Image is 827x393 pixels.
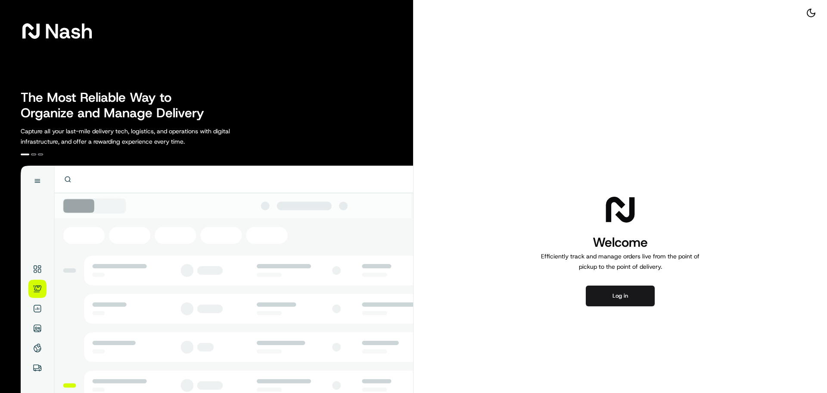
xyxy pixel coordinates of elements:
p: Capture all your last-mile delivery tech, logistics, and operations with digital infrastructure, ... [21,126,269,147]
h2: The Most Reliable Way to Organize and Manage Delivery [21,90,214,121]
span: Nash [45,22,93,40]
h1: Welcome [538,234,703,251]
p: Efficiently track and manage orders live from the point of pickup to the point of delivery. [538,251,703,272]
button: Log in [586,286,655,306]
